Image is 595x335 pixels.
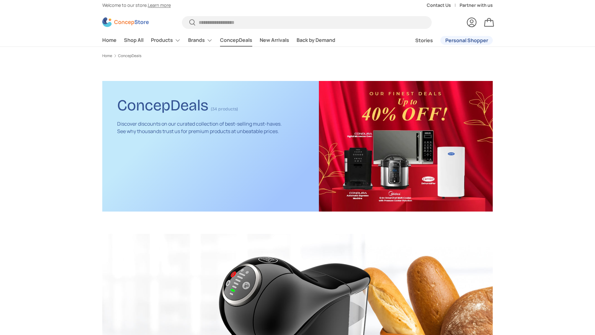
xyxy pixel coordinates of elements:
[415,34,433,47] a: Stories
[148,2,171,8] a: Learn more
[260,34,289,46] a: New Arrivals
[440,36,493,45] a: Personal Shopper
[147,34,184,47] summary: Products
[460,2,493,9] a: Partner with us
[102,2,171,9] p: Welcome to our store.
[319,81,493,212] img: ConcepDeals
[445,38,488,43] span: Personal Shopper
[427,2,460,9] a: Contact Us
[102,34,117,46] a: Home
[297,34,335,46] a: Back by Demand
[102,17,149,27] img: ConcepStore
[400,34,493,47] nav: Secondary
[102,34,335,47] nav: Primary
[184,34,216,47] summary: Brands
[117,94,208,114] h1: ConcepDeals
[102,54,112,58] a: Home
[117,120,282,135] span: Discover discounts on our curated collection of best-selling must-haves. See why thousands trust ...
[118,54,141,58] a: ConcepDeals
[151,34,181,47] a: Products
[102,53,493,59] nav: Breadcrumbs
[220,34,252,46] a: ConcepDeals
[211,106,238,112] span: (34 products)
[124,34,143,46] a: Shop All
[188,34,213,47] a: Brands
